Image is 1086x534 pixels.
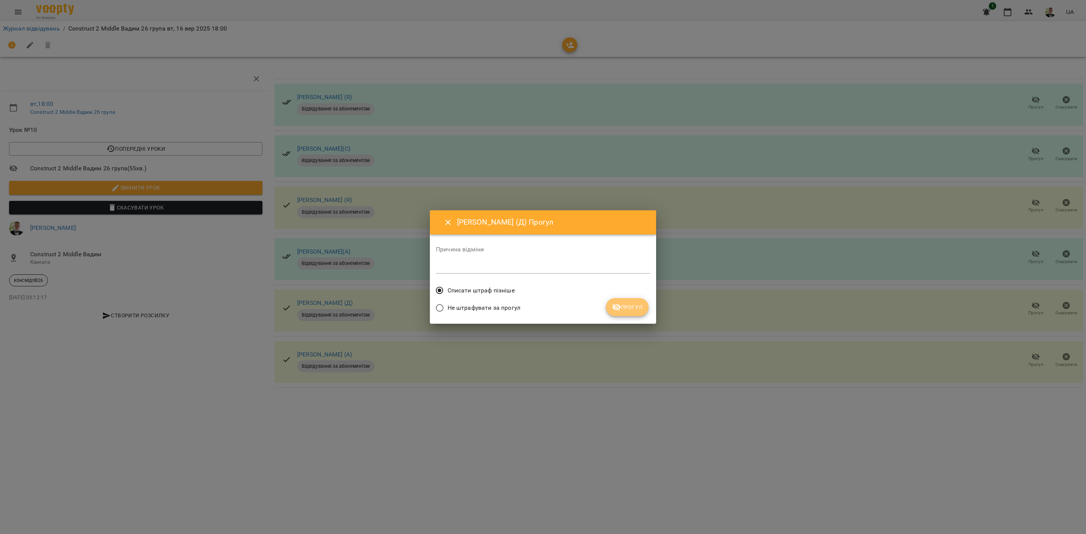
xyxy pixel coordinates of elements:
[439,213,457,231] button: Close
[457,216,647,228] h6: [PERSON_NAME] (Д) Прогул
[612,303,643,312] span: Прогул
[436,246,650,252] label: Причина відміни
[448,303,520,312] span: Не штрафувати за прогул
[606,298,649,316] button: Прогул
[448,286,515,295] span: Списати штраф пізніше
